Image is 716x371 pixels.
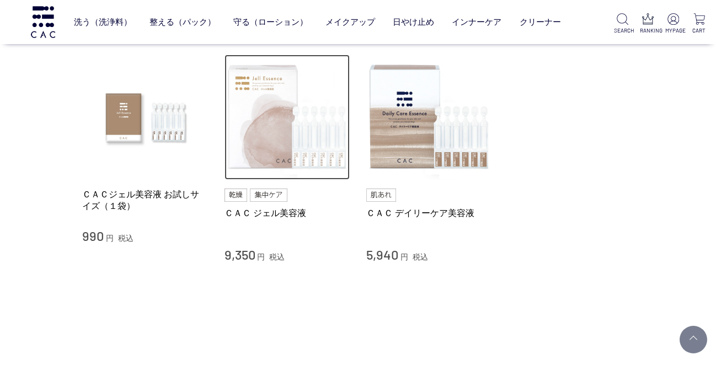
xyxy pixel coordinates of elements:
[614,26,630,35] p: SEARCH
[82,228,104,244] span: 990
[250,189,287,202] img: 集中ケア
[400,252,408,261] span: 円
[640,26,656,35] p: RANKING
[520,8,561,36] a: クリーナー
[82,55,208,180] img: ＣＡＣジェル美容液 お試しサイズ（１袋）
[665,13,682,35] a: MYPAGE
[225,189,248,202] img: 乾燥
[366,189,396,202] img: 肌あれ
[149,8,216,36] a: 整える（パック）
[393,8,434,36] a: 日やけ止め
[74,8,132,36] a: 洗う（洗浄料）
[257,252,265,261] span: 円
[640,13,656,35] a: RANKING
[106,234,114,243] span: 円
[269,252,285,261] span: 税込
[225,246,255,262] span: 9,350
[413,252,428,261] span: 税込
[614,13,630,35] a: SEARCH
[233,8,308,36] a: 守る（ローション）
[118,234,133,243] span: 税込
[366,246,398,262] span: 5,940
[366,55,492,180] img: ＣＡＣ デイリーケア美容液
[82,189,208,212] a: ＣＡＣジェル美容液 お試しサイズ（１袋）
[691,13,707,35] a: CART
[29,6,57,37] img: logo
[325,8,375,36] a: メイクアップ
[691,26,707,35] p: CART
[225,55,350,180] img: ＣＡＣ ジェル美容液
[452,8,501,36] a: インナーケア
[665,26,682,35] p: MYPAGE
[366,207,492,219] a: ＣＡＣ デイリーケア美容液
[225,207,350,219] a: ＣＡＣ ジェル美容液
